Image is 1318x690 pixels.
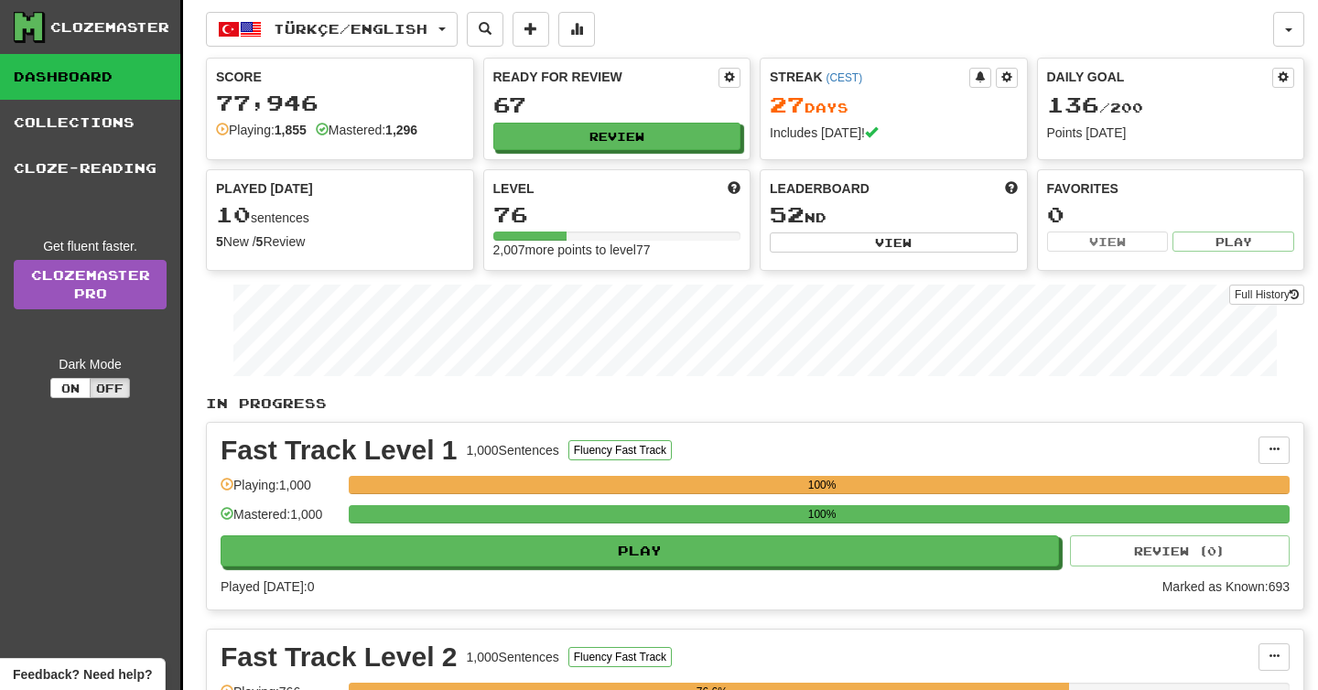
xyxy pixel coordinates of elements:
div: Score [216,68,464,86]
div: Fast Track Level 1 [221,437,458,464]
button: Add sentence to collection [513,12,549,47]
div: 100% [354,476,1290,494]
button: Play [1172,232,1294,252]
button: Full History [1229,285,1304,305]
button: More stats [558,12,595,47]
div: Playing: [216,121,307,139]
button: On [50,378,91,398]
span: Open feedback widget [13,665,152,684]
span: Played [DATE]: 0 [221,579,314,594]
div: Ready for Review [493,68,719,86]
div: Mastered: [316,121,417,139]
button: View [770,232,1018,253]
div: 2,007 more points to level 77 [493,241,741,259]
div: sentences [216,203,464,227]
div: Streak [770,68,969,86]
span: Score more points to level up [728,179,740,198]
span: Level [493,179,535,198]
div: Clozemaster [50,18,169,37]
button: Fluency Fast Track [568,647,672,667]
span: / 200 [1047,100,1143,115]
span: 27 [770,92,805,117]
span: Türkçe / English [274,21,427,37]
div: Marked as Known: 693 [1162,577,1290,596]
div: 77,946 [216,92,464,114]
span: 136 [1047,92,1099,117]
button: Fluency Fast Track [568,440,672,460]
div: Includes [DATE]! [770,124,1018,142]
span: Played [DATE] [216,179,313,198]
div: 0 [1047,203,1295,226]
div: Points [DATE] [1047,124,1295,142]
strong: 1,296 [385,123,417,137]
strong: 5 [256,234,264,249]
span: 10 [216,201,251,227]
button: Play [221,535,1059,566]
div: Mastered: 1,000 [221,505,340,535]
div: 1,000 Sentences [467,441,559,459]
button: Search sentences [467,12,503,47]
div: nd [770,203,1018,227]
div: Playing: 1,000 [221,476,340,506]
strong: 5 [216,234,223,249]
span: This week in points, UTC [1005,179,1018,198]
button: Review [493,123,741,150]
div: Dark Mode [14,355,167,373]
button: Türkçe/English [206,12,458,47]
strong: 1,855 [275,123,307,137]
div: Fast Track Level 2 [221,643,458,671]
div: 100% [354,505,1290,523]
a: ClozemasterPro [14,260,167,309]
span: 52 [770,201,805,227]
button: Review (0) [1070,535,1290,566]
div: 76 [493,203,741,226]
button: Off [90,378,130,398]
div: New / Review [216,232,464,251]
div: Get fluent faster. [14,237,167,255]
div: 67 [493,93,741,116]
div: Daily Goal [1047,68,1273,88]
div: Favorites [1047,179,1295,198]
button: View [1047,232,1169,252]
a: (CEST) [826,71,862,84]
p: In Progress [206,394,1304,413]
div: Day s [770,93,1018,117]
span: Leaderboard [770,179,870,198]
div: 1,000 Sentences [467,648,559,666]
